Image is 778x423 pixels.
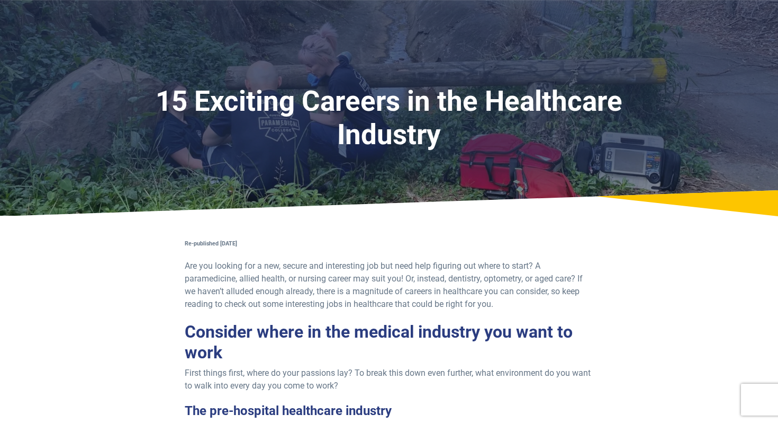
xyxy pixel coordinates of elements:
h1: 15 Exciting Careers in the Healthcare Industry [116,85,662,152]
h3: The pre-hospital healthcare industry [185,403,593,419]
strong: Re-published [DATE] [185,240,237,247]
h2: Consider where in the medical industry you want to work [185,322,593,363]
p: Are you looking for a new, secure and interesting job but need help figuring out where to start? ... [185,260,593,311]
p: First things first, where do your passions lay? To break this down even further, what environment... [185,367,593,392]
